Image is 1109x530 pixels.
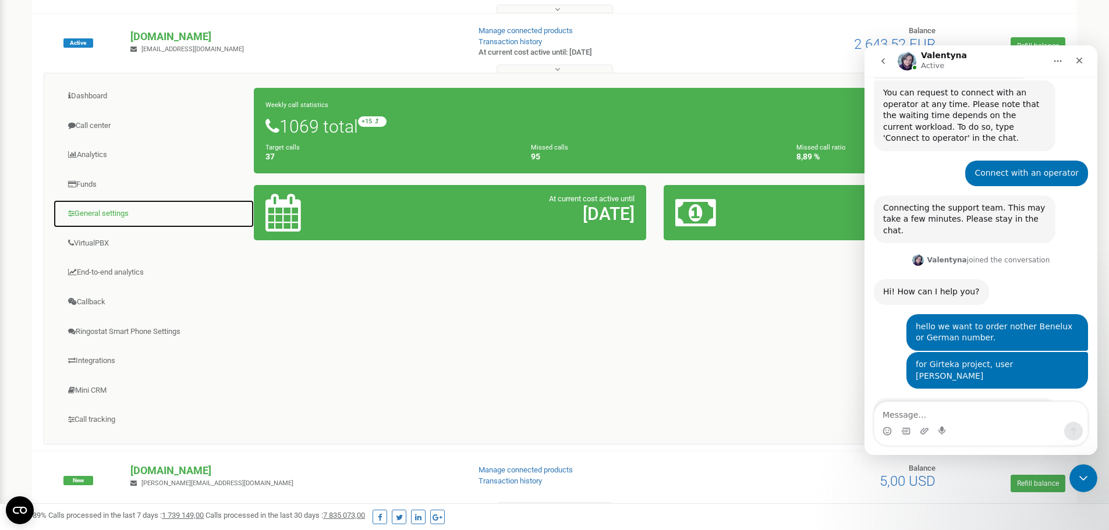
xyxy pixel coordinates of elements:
a: Callback [53,288,254,316]
iframe: Intercom live chat [864,45,1097,455]
span: Balance [909,26,936,35]
u: 00 [162,511,204,520]
div: Valentyna says… [9,353,224,415]
span: Calls processed in the last 30 days : [205,511,365,520]
u: 00 [323,511,365,520]
button: Emoji picker [18,381,27,390]
span: 5,00 USD [880,473,936,489]
h2: [DATE] [394,204,635,223]
a: Funds [53,170,254,199]
a: Integrations [53,347,254,375]
button: Upload attachment [55,381,65,390]
span: [EMAIL_ADDRESS][DOMAIN_NAME] [141,45,244,53]
a: Refill balance [1011,475,1065,492]
small: Weekly call statistics [265,101,328,109]
span: 2 643,52 EUR [854,36,936,52]
span: Calls processed in the last 7 days : [48,511,204,520]
a: Manage connected products [479,465,573,474]
div: I'll specify your question and write to you [9,353,191,389]
a: Refill balance [1011,37,1065,55]
a: Analytics [53,141,254,169]
span: At current cost active until [549,194,635,203]
h4: 95 [531,152,779,161]
h4: 37 [265,152,513,161]
h4: 8,89 % [796,152,1044,161]
a: Transaction history [479,476,542,485]
small: Target calls [265,144,300,151]
h1: 1069 total [265,116,1044,136]
span: New [63,476,93,485]
a: Manage connected products [479,26,573,35]
tcxspan: Call 1 739 149, via 3CX [162,511,196,520]
a: Call tracking [53,405,254,434]
iframe: Intercom live chat [1069,464,1097,492]
span: [PERSON_NAME][EMAIL_ADDRESS][DOMAIN_NAME] [141,479,293,487]
span: Active [63,38,93,48]
h2: 2 643,52 € [804,204,1044,223]
button: Start recording [74,381,83,390]
span: Balance [909,464,936,472]
small: Missed calls [531,144,568,151]
a: Call center [53,112,254,140]
button: Open CMP widget [6,496,34,524]
a: End-to-end analytics [53,258,254,287]
p: At current cost active until: [DATE] [479,47,721,58]
a: VirtualPBX [53,229,254,258]
a: Ringostat Smart Phone Settings [53,318,254,346]
small: +15 [358,116,387,127]
tcxspan: Call 7 835 073, via 3CX [323,511,357,520]
p: [DOMAIN_NAME] [130,29,459,44]
p: [DOMAIN_NAME] [130,463,459,478]
a: Mini CRM [53,376,254,405]
small: Missed call ratio [796,144,845,151]
button: Send a message… [200,376,218,395]
button: Gif picker [37,381,46,390]
a: General settings [53,200,254,228]
textarea: Message… [10,357,223,376]
a: Dashboard [53,82,254,111]
a: Transaction history [479,37,542,46]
